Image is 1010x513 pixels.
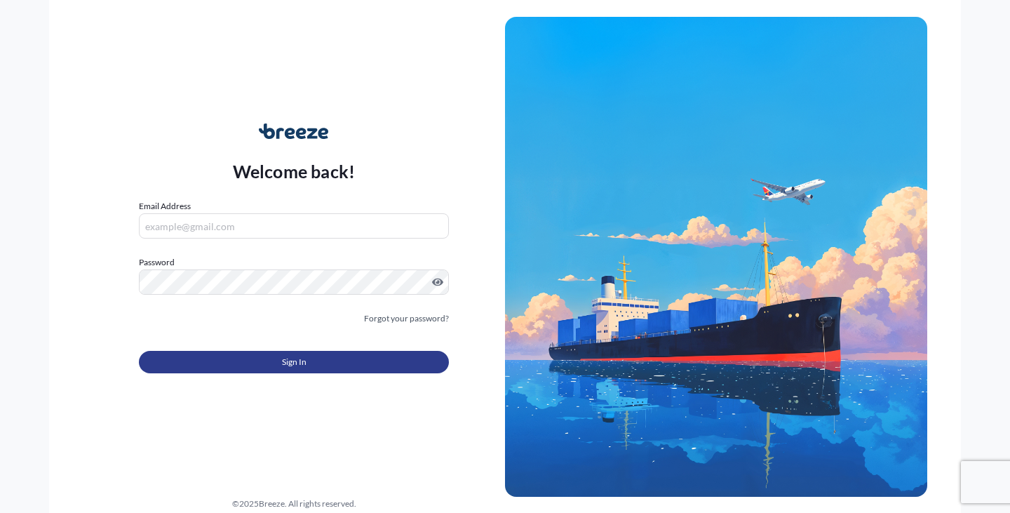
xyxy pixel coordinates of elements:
[139,255,449,269] label: Password
[139,199,191,213] label: Email Address
[282,355,307,369] span: Sign In
[83,497,505,511] div: © 2025 Breeze. All rights reserved.
[233,160,356,182] p: Welcome back!
[139,213,449,239] input: example@gmail.com
[505,17,927,497] img: Ship illustration
[432,277,443,288] button: Show password
[364,312,449,326] a: Forgot your password?
[139,351,449,373] button: Sign In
